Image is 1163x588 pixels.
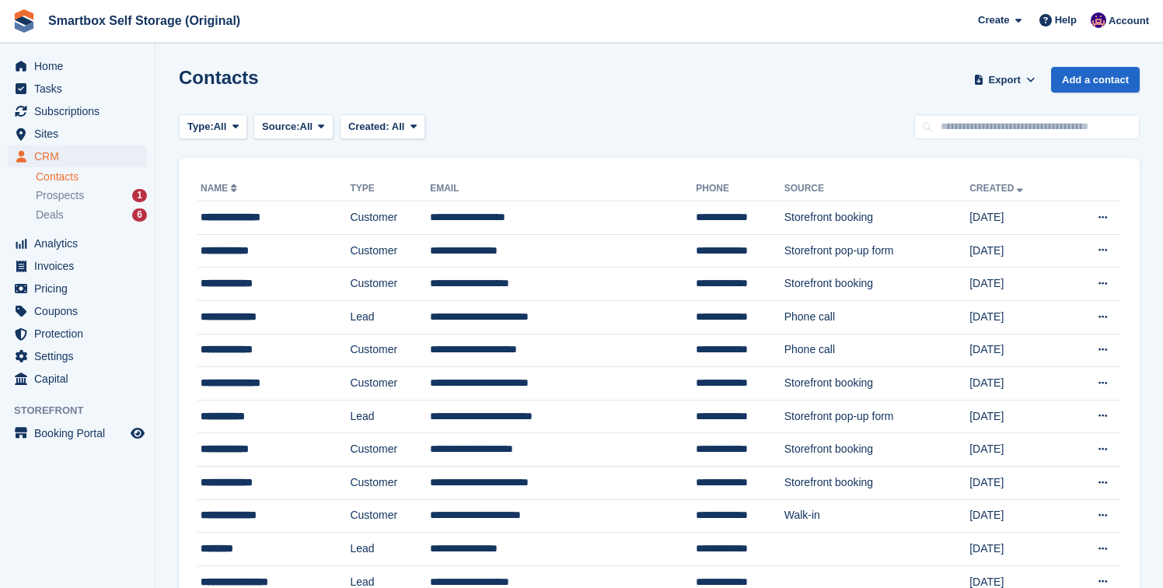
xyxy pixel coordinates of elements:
a: Name [201,183,240,194]
td: Storefront pop-up form [784,234,970,268]
span: Booking Portal [34,422,127,444]
span: Invoices [34,255,127,277]
button: Export [970,67,1039,93]
td: Storefront booking [784,201,970,235]
span: Storefront [14,403,155,418]
td: Customer [350,499,430,533]
td: [DATE] [969,300,1066,334]
th: Type [350,177,430,201]
a: menu [8,368,147,390]
a: menu [8,255,147,277]
td: Lead [350,300,430,334]
a: menu [8,78,147,100]
td: [DATE] [969,234,1066,268]
span: Capital [34,368,127,390]
td: Storefront booking [784,268,970,301]
span: Settings [34,345,127,367]
td: [DATE] [969,334,1066,367]
span: Pricing [34,278,127,299]
span: Create [978,12,1009,28]
td: Customer [350,367,430,401]
button: Source: All [253,114,334,140]
a: menu [8,145,147,167]
td: Storefront booking [784,367,970,401]
span: Protection [34,323,127,345]
td: Customer [350,433,430,467]
td: Lead [350,533,430,566]
td: [DATE] [969,466,1066,499]
a: menu [8,123,147,145]
td: Storefront pop-up form [784,400,970,433]
span: Source: [262,119,299,135]
a: menu [8,323,147,345]
a: Contacts [36,170,147,184]
td: [DATE] [969,268,1066,301]
td: [DATE] [969,533,1066,566]
a: menu [8,300,147,322]
td: Customer [350,268,430,301]
td: Lead [350,400,430,433]
span: Prospects [36,188,84,203]
span: Type: [187,119,214,135]
td: Customer [350,466,430,499]
span: Deals [36,208,64,222]
span: CRM [34,145,127,167]
td: [DATE] [969,499,1066,533]
td: Storefront booking [784,466,970,499]
td: Storefront booking [784,433,970,467]
a: menu [8,422,147,444]
a: Deals 6 [36,207,147,223]
h1: Contacts [179,67,259,88]
th: Phone [696,177,784,201]
td: Customer [350,201,430,235]
th: Email [430,177,696,201]
button: Type: All [179,114,247,140]
span: Export [989,72,1021,88]
a: Prospects 1 [36,187,147,204]
td: Walk-in [784,499,970,533]
td: [DATE] [969,367,1066,401]
td: Customer [350,234,430,268]
a: menu [8,55,147,77]
td: Phone call [784,334,970,367]
th: Source [784,177,970,201]
a: menu [8,278,147,299]
a: menu [8,100,147,122]
img: Mary Canham [1091,12,1106,28]
span: Created: [348,121,389,132]
td: Phone call [784,300,970,334]
td: [DATE] [969,433,1066,467]
span: Home [34,55,127,77]
span: Sites [34,123,127,145]
a: menu [8,345,147,367]
span: All [392,121,405,132]
img: stora-icon-8386f47178a22dfd0bd8f6a31ec36ba5ce8667c1dd55bd0f319d3a0aa187defe.svg [12,9,36,33]
a: Preview store [128,424,147,443]
span: Help [1055,12,1077,28]
td: [DATE] [969,400,1066,433]
span: Coupons [34,300,127,322]
span: Subscriptions [34,100,127,122]
a: menu [8,233,147,254]
span: Account [1109,13,1149,29]
td: [DATE] [969,201,1066,235]
span: Tasks [34,78,127,100]
span: All [300,119,313,135]
td: Customer [350,334,430,367]
div: 1 [132,189,147,202]
a: Add a contact [1051,67,1140,93]
span: All [214,119,227,135]
span: Analytics [34,233,127,254]
a: Created [969,183,1026,194]
a: Smartbox Self Storage (Original) [42,8,246,33]
div: 6 [132,208,147,222]
button: Created: All [340,114,425,140]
